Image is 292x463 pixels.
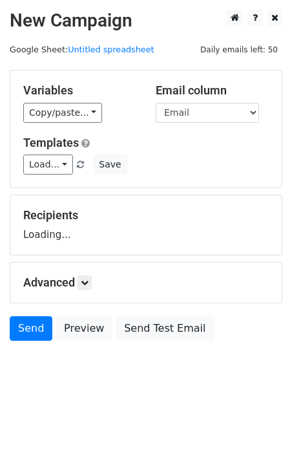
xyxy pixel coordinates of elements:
[156,83,269,98] h5: Email column
[196,43,282,57] span: Daily emails left: 50
[23,275,269,290] h5: Advanced
[116,316,214,341] a: Send Test Email
[23,208,269,242] div: Loading...
[68,45,154,54] a: Untitled spreadsheet
[23,103,102,123] a: Copy/paste...
[93,155,127,175] button: Save
[23,136,79,149] a: Templates
[10,10,282,32] h2: New Campaign
[23,155,73,175] a: Load...
[23,208,269,222] h5: Recipients
[23,83,136,98] h5: Variables
[196,45,282,54] a: Daily emails left: 50
[10,316,52,341] a: Send
[56,316,112,341] a: Preview
[10,45,154,54] small: Google Sheet:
